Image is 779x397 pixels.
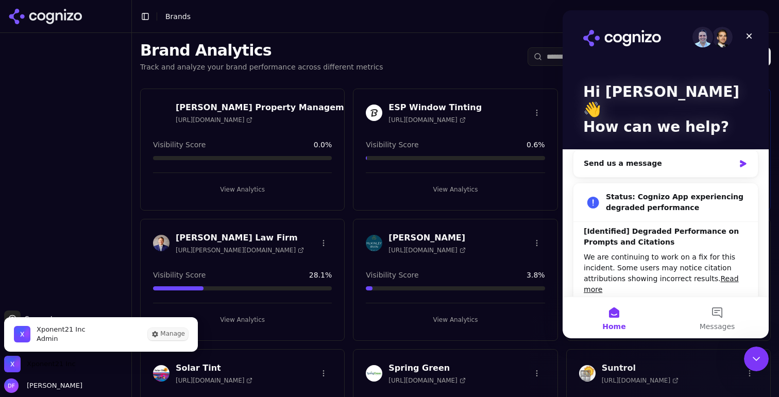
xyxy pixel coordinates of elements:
img: Solar Tint [153,365,170,382]
span: [URL][DOMAIN_NAME] [176,376,252,385]
button: View Analytics [366,312,545,328]
span: 0.6 % [527,140,545,150]
span: Xponent21 Inc [27,359,76,369]
button: Close organization switcher [4,356,76,372]
span: Visibility Score [153,140,206,150]
span: Xponent21 Inc [37,325,86,334]
img: McKinley Irvin [366,235,382,251]
span: [PERSON_NAME] [23,381,82,390]
img: Drew Faithful [4,378,19,393]
button: View Analytics [153,181,332,198]
p: Track and analyze your brand performance across different metrics [140,62,383,72]
span: Visibility Score [153,270,206,280]
span: Visibility Score [366,270,418,280]
iframe: Intercom live chat [744,347,769,371]
span: 3.8 % [527,270,545,280]
button: View Analytics [366,181,545,198]
span: [URL][DOMAIN_NAME] [388,376,465,385]
h3: [PERSON_NAME] Property Management [176,101,360,114]
img: Suntrol [579,365,596,382]
div: Xponent21 Inc is active [4,317,198,352]
button: View Analytics [153,312,332,328]
iframe: Intercom live chat [563,10,769,338]
img: Johnston Law Firm [153,235,170,251]
img: Byrd Property Management [153,105,170,121]
span: Visibility Score [366,140,418,150]
h3: Spring Green [388,362,465,374]
img: ESP Window Tinting [366,105,382,121]
button: Open user button [4,378,82,393]
h3: Solar Tint [176,362,252,374]
img: Xponent21 Inc [14,326,30,342]
h1: Brand Analytics [140,41,383,60]
h3: Suntrol [602,362,679,374]
span: Brands [165,12,191,21]
h3: [PERSON_NAME] Law Firm [176,232,304,244]
span: [URL][PERSON_NAME][DOMAIN_NAME] [176,246,304,254]
span: 28.1 % [309,270,332,280]
span: [URL][DOMAIN_NAME] [388,246,465,254]
span: Support [21,314,53,324]
span: Admin [37,334,86,343]
span: [URL][DOMAIN_NAME] [388,116,465,124]
span: [URL][DOMAIN_NAME] [602,376,679,385]
nav: breadcrumb [165,11,191,22]
button: Manage [148,328,188,340]
span: [URL][DOMAIN_NAME] [176,116,252,124]
h3: [PERSON_NAME] [388,232,465,244]
img: Xponent21 Inc [4,356,21,372]
span: 0.0 % [314,140,332,150]
h3: ESP Window Tinting [388,101,482,114]
img: Spring Green [366,365,382,382]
